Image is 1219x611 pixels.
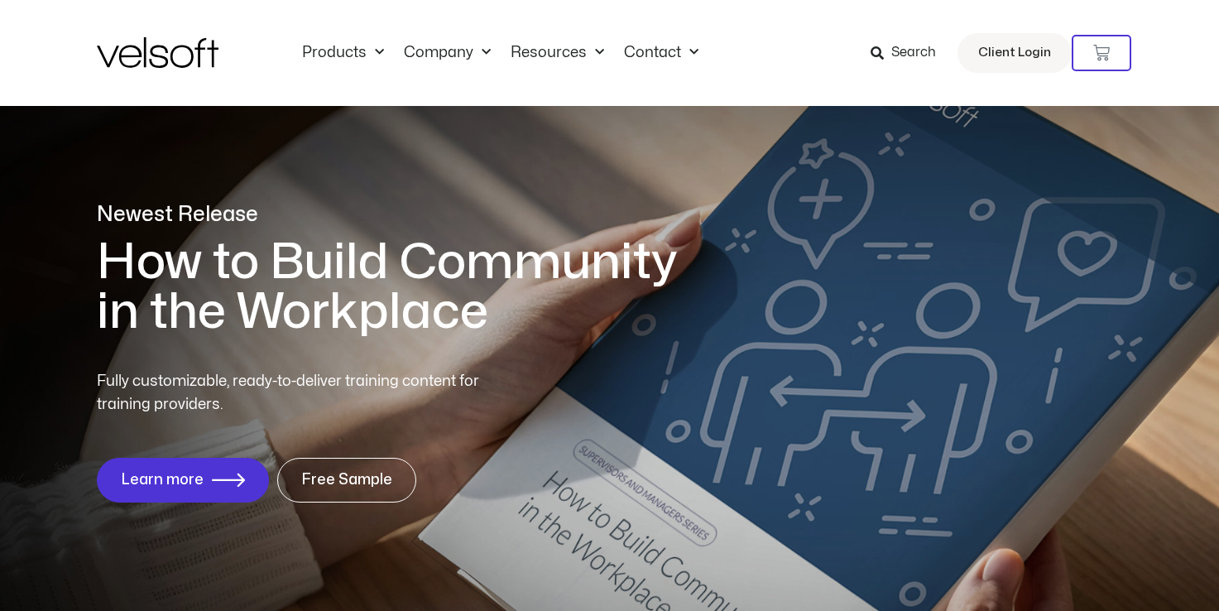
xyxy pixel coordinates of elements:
[301,472,392,488] span: Free Sample
[394,44,501,62] a: CompanyMenu Toggle
[614,44,708,62] a: ContactMenu Toggle
[97,370,509,416] p: Fully customizable, ready-to-deliver training content for training providers.
[97,458,269,503] a: Learn more
[891,42,936,64] span: Search
[292,44,394,62] a: ProductsMenu Toggle
[957,33,1072,73] a: Client Login
[978,42,1051,64] span: Client Login
[871,39,948,67] a: Search
[97,37,218,68] img: Velsoft Training Materials
[501,44,614,62] a: ResourcesMenu Toggle
[277,458,416,503] a: Free Sample
[97,200,701,229] p: Newest Release
[97,238,701,337] h1: How to Build Community in the Workplace
[292,44,708,62] nav: Menu
[121,472,204,488] span: Learn more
